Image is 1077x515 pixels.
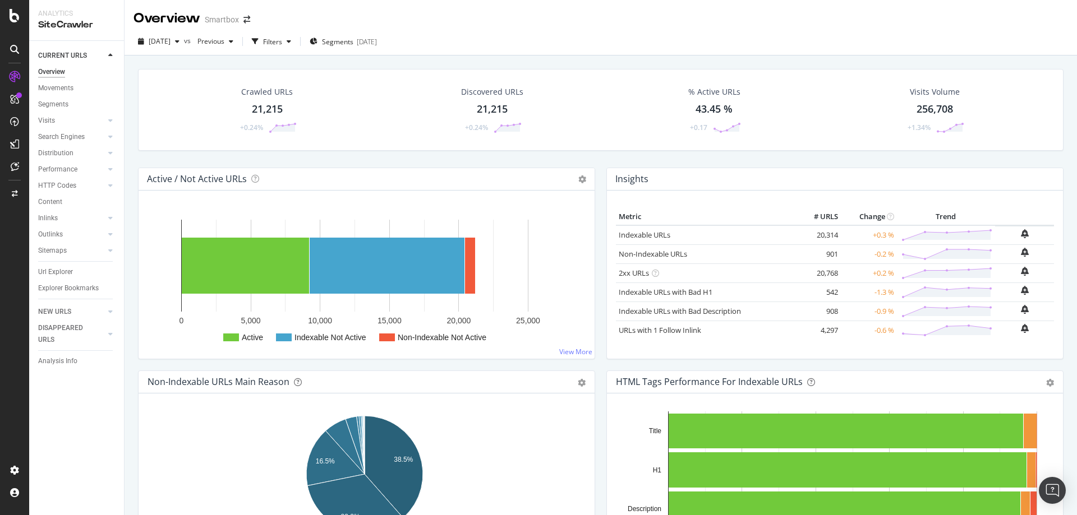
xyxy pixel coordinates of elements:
[917,102,953,117] div: 256,708
[578,379,586,387] div: gear
[461,86,523,98] div: Discovered URLs
[305,33,381,50] button: Segments[DATE]
[688,86,740,98] div: % Active URLs
[398,333,486,342] text: Non-Indexable Not Active
[619,306,741,316] a: Indexable URLs with Bad Description
[908,123,931,132] div: +1.34%
[38,266,73,278] div: Url Explorer
[205,14,239,25] div: Smartbox
[841,301,897,321] td: -0.9 %
[38,131,105,143] a: Search Engines
[38,82,73,94] div: Movements
[148,376,289,387] div: Non-Indexable URLs Main Reason
[134,9,200,28] div: Overview
[240,123,263,132] div: +0.24%
[841,282,897,301] td: -1.3 %
[38,322,95,346] div: DISAPPEARED URLS
[38,164,77,175] div: Performance
[38,282,116,294] a: Explorer Bookmarks
[38,66,65,78] div: Overview
[619,268,649,278] a: 2xx URLs
[1039,477,1066,504] div: Open Intercom Messenger
[465,123,488,132] div: +0.24%
[179,316,184,325] text: 0
[616,376,803,387] div: HTML Tags Performance for Indexable URLs
[38,266,116,278] a: Url Explorer
[252,102,283,117] div: 21,215
[38,212,105,224] a: Inlinks
[1046,379,1054,387] div: gear
[796,321,841,340] td: 4,297
[38,147,105,159] a: Distribution
[841,208,897,225] th: Change
[38,196,116,208] a: Content
[841,321,897,340] td: -0.6 %
[841,225,897,245] td: +0.3 %
[477,102,508,117] div: 21,215
[38,82,116,94] a: Movements
[690,123,707,132] div: +0.17
[38,322,105,346] a: DISAPPEARED URLS
[263,37,282,47] div: Filters
[841,263,897,282] td: +0.2 %
[910,86,960,98] div: Visits Volume
[38,212,58,224] div: Inlinks
[148,208,582,350] svg: A chart.
[1021,229,1029,238] div: bell-plus
[649,427,662,435] text: Title
[796,244,841,263] td: 901
[38,306,71,318] div: NEW URLS
[247,33,296,50] button: Filters
[149,36,171,46] span: 2025 Sep. 22nd
[241,316,261,325] text: 5,000
[38,66,116,78] a: Overview
[559,347,592,356] a: View More
[243,16,250,24] div: arrow-right-arrow-left
[308,316,332,325] text: 10,000
[38,115,105,127] a: Visits
[38,50,87,62] div: CURRENT URLS
[316,457,335,465] text: 16.5%
[38,180,105,192] a: HTTP Codes
[516,316,540,325] text: 25,000
[38,164,105,175] a: Performance
[1021,286,1029,295] div: bell-plus
[134,33,184,50] button: [DATE]
[619,325,701,335] a: URLs with 1 Follow Inlink
[796,301,841,321] td: 908
[242,333,263,342] text: Active
[38,355,77,367] div: Analysis Info
[193,33,238,50] button: Previous
[294,333,366,342] text: Indexable Not Active
[1021,248,1029,257] div: bell-plus
[38,245,67,257] div: Sitemaps
[578,175,586,183] i: Options
[897,208,995,225] th: Trend
[357,37,377,47] div: [DATE]
[619,287,712,297] a: Indexable URLs with Bad H1
[628,505,661,513] text: Description
[38,9,115,18] div: Analytics
[38,306,105,318] a: NEW URLS
[796,263,841,282] td: 20,768
[38,245,105,257] a: Sitemaps
[38,50,105,62] a: CURRENT URLS
[615,171,648,187] h4: Insights
[38,229,105,240] a: Outlinks
[619,249,687,259] a: Non-Indexable URLs
[378,316,402,325] text: 15,000
[38,180,76,192] div: HTTP Codes
[241,86,293,98] div: Crawled URLs
[38,229,63,240] div: Outlinks
[394,456,413,463] text: 38.5%
[38,115,55,127] div: Visits
[38,99,116,110] a: Segments
[38,282,99,294] div: Explorer Bookmarks
[1021,324,1029,333] div: bell-plus
[796,225,841,245] td: 20,314
[1021,305,1029,314] div: bell-plus
[619,230,670,240] a: Indexable URLs
[38,131,85,143] div: Search Engines
[796,282,841,301] td: 542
